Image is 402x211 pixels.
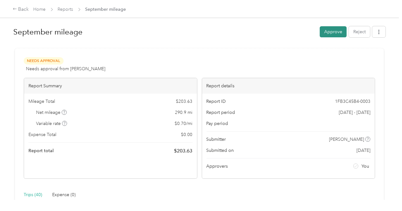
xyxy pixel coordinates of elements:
span: [PERSON_NAME] [329,136,364,143]
span: Needs Approval [24,57,64,65]
span: Pay period [207,120,228,127]
span: $ 0.00 [181,131,193,138]
a: Home [34,7,46,12]
span: Expense Total [28,131,56,138]
a: Reports [58,7,73,12]
div: Report Summary [24,78,197,94]
span: Net mileage [36,109,67,116]
span: 290.9 mi [175,109,193,116]
span: Report total [28,147,54,154]
iframe: Everlance-gr Chat Button Frame [367,176,402,211]
div: Back [13,6,29,13]
span: 1FB3C45B4-0003 [335,98,370,105]
span: $ 0.70 / mi [175,120,193,127]
span: $ 203.63 [174,147,193,155]
span: Report ID [207,98,226,105]
span: Variable rate [36,120,67,127]
span: September mileage [85,6,126,13]
span: Submitted on [207,147,234,154]
span: Mileage Total [28,98,55,105]
button: Reject [349,26,370,37]
div: Expense (0) [52,191,76,198]
span: Report period [207,109,235,116]
div: Report details [202,78,375,94]
span: Approvers [207,163,228,170]
h1: September mileage [13,24,315,40]
span: Submitter [207,136,226,143]
span: [DATE] [356,147,370,154]
div: Trips (40) [24,191,42,198]
span: Needs approval from [PERSON_NAME] [26,65,105,72]
button: Approve [320,26,347,37]
span: [DATE] - [DATE] [339,109,370,116]
span: $ 203.63 [176,98,193,105]
span: You [362,163,369,170]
